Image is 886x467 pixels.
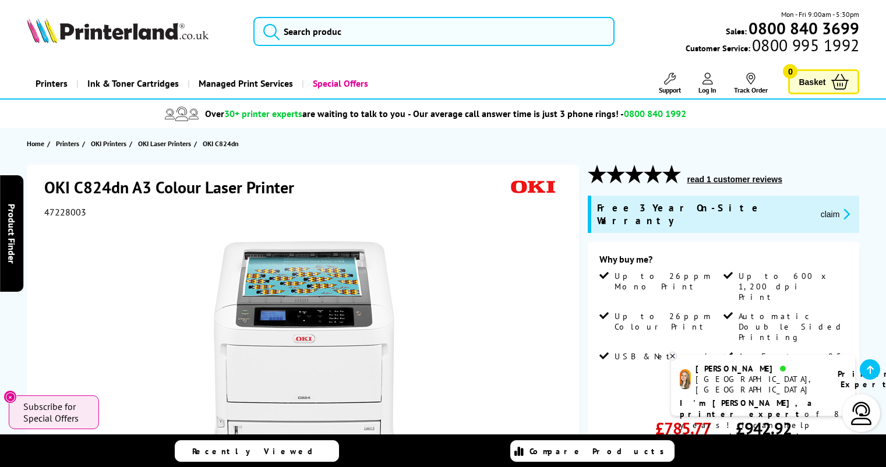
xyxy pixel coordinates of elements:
span: Basket [799,74,825,90]
a: 0800 840 3699 [747,23,859,34]
span: Log In [698,86,716,94]
button: Close [3,390,17,404]
span: As Fast as 8.5 Seconds First page [739,351,845,383]
a: Support [659,73,681,94]
span: Mon - Fri 9:00am - 5:30pm [781,9,859,20]
a: Basket 0 [788,69,859,94]
span: Sales: [726,26,747,37]
span: 0 [783,64,797,79]
span: Over are waiting to talk to you [205,108,405,119]
input: Search produc [253,17,615,46]
a: Log In [698,73,716,94]
span: Product Finder [6,204,17,264]
img: amy-livechat.png [680,369,691,390]
a: Special Offers [302,69,377,98]
span: USB & Network [615,351,709,362]
a: Managed Print Services [188,69,302,98]
b: I'm [PERSON_NAME], a printer expert [680,398,816,419]
span: 30+ printer experts [224,108,302,119]
h1: OKI C824dn A3 Colour Laser Printer [44,176,306,198]
a: Ink & Toner Cartridges [76,69,188,98]
span: - Our average call answer time is just 3 phone rings! - [408,108,686,119]
div: Why buy me? [599,253,848,271]
span: OKI Printers [91,137,126,150]
a: Printers [27,69,76,98]
button: read 1 customer reviews [684,174,786,185]
span: Automatic Double Sided Printing [739,311,845,342]
span: Printers [56,137,79,150]
a: Track Order [734,73,768,94]
span: Up to 600 x 1,200 dpi Print [739,271,845,302]
span: 0800 840 1992 [624,108,686,119]
a: Home [27,137,47,150]
span: Free 3 Year On-Site Warranty [597,201,811,227]
span: Customer Service: [686,40,859,54]
span: £785.77 [655,418,711,439]
button: promo-description [817,207,854,221]
div: [GEOGRAPHIC_DATA], [GEOGRAPHIC_DATA] [696,374,823,395]
span: Ink & Toner Cartridges [87,69,179,98]
b: 0800 840 3699 [749,17,859,39]
a: Compare Products [510,440,675,462]
p: of 8 years! I can help you choose the right product [680,398,846,453]
span: Subscribe for Special Offers [23,401,87,424]
span: Up to 26ppm Mono Print [615,271,721,292]
img: Printerland Logo [27,17,209,43]
span: Home [27,137,44,150]
span: Up to 26ppm Colour Print [615,311,721,332]
img: user-headset-light.svg [850,402,873,425]
span: OKI Laser Printers [138,137,191,150]
img: OKI [506,176,560,198]
span: OKI C824dn [203,139,239,148]
span: Support [659,86,681,94]
span: 0800 995 1992 [750,40,859,51]
span: Compare Products [530,446,670,457]
a: OKI Printers [91,137,129,150]
a: Printers [56,137,82,150]
a: Printerland Logo [27,17,239,45]
span: Recently Viewed [192,446,324,457]
div: [PERSON_NAME] [696,363,823,374]
a: OKI Laser Printers [138,137,194,150]
span: 47228003 [44,206,86,218]
a: Recently Viewed [175,440,339,462]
